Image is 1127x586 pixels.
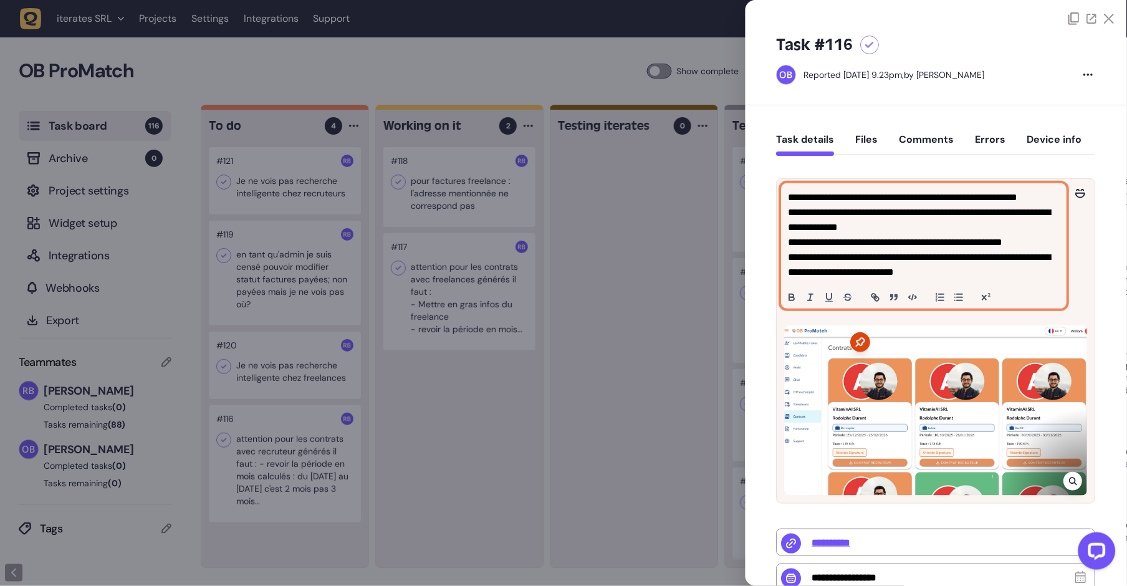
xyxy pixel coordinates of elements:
[899,133,954,156] button: Comments
[856,133,878,156] button: Files
[777,133,835,156] button: Task details
[804,69,904,80] div: Reported [DATE] 9.23pm,
[976,133,1006,156] button: Errors
[1068,527,1121,580] iframe: LiveChat chat widget
[777,35,853,55] h5: Task #116
[1027,133,1082,156] button: Device info
[804,69,985,81] div: by [PERSON_NAME]
[777,65,796,84] img: Oussama Bahassou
